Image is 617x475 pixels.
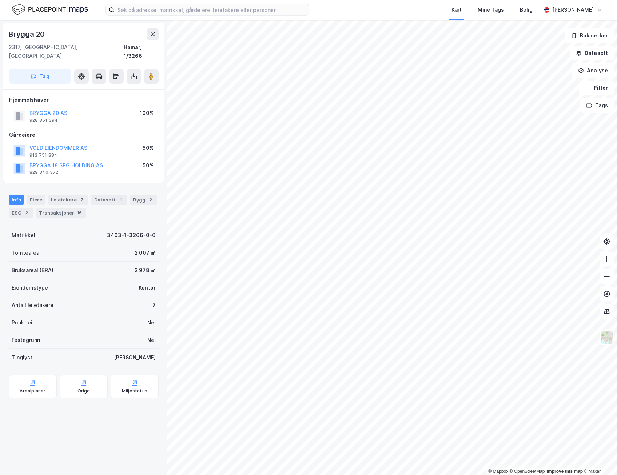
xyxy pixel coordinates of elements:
[27,195,45,205] div: Eiere
[78,196,85,203] div: 7
[77,388,90,394] div: Origo
[140,109,154,117] div: 100%
[23,209,30,216] div: 2
[12,353,32,362] div: Tinglyst
[115,4,309,15] input: Søk på adresse, matrikkel, gårdeiere, leietakere eller personer
[12,283,48,292] div: Eiendomstype
[147,318,156,327] div: Nei
[12,336,40,344] div: Festegrunn
[488,469,508,474] a: Mapbox
[580,98,614,113] button: Tags
[9,131,158,139] div: Gårdeiere
[117,196,124,203] div: 1
[600,331,614,344] img: Z
[91,195,127,205] div: Datasett
[552,5,594,14] div: [PERSON_NAME]
[29,117,58,123] div: 928 351 394
[135,248,156,257] div: 2 007 ㎡
[9,43,124,60] div: 2317, [GEOGRAPHIC_DATA], [GEOGRAPHIC_DATA]
[570,46,614,60] button: Datasett
[12,266,53,275] div: Bruksareal (BRA)
[135,266,156,275] div: 2 978 ㎡
[9,96,158,104] div: Hjemmelshaver
[147,336,156,344] div: Nei
[12,318,36,327] div: Punktleie
[9,28,46,40] div: Brygga 20
[130,195,157,205] div: Bygg
[12,231,35,240] div: Matrikkel
[9,195,24,205] div: Info
[478,5,504,14] div: Mine Tags
[20,388,45,394] div: Arealplaner
[143,144,154,152] div: 50%
[29,152,57,158] div: 913 751 884
[581,440,617,475] iframe: Chat Widget
[114,353,156,362] div: [PERSON_NAME]
[572,63,614,78] button: Analyse
[547,469,583,474] a: Improve this map
[12,248,41,257] div: Tomteareal
[152,301,156,310] div: 7
[12,3,88,16] img: logo.f888ab2527a4732fd821a326f86c7f29.svg
[122,388,147,394] div: Miljøstatus
[520,5,533,14] div: Bolig
[565,28,614,43] button: Bokmerker
[581,440,617,475] div: Kontrollprogram for chat
[107,231,156,240] div: 3403-1-3266-0-0
[510,469,545,474] a: OpenStreetMap
[147,196,154,203] div: 2
[579,81,614,95] button: Filter
[124,43,159,60] div: Hamar, 1/3266
[36,208,86,218] div: Transaksjoner
[29,169,58,175] div: 829 340 372
[143,161,154,170] div: 50%
[9,208,33,218] div: ESG
[48,195,88,205] div: Leietakere
[9,69,71,84] button: Tag
[452,5,462,14] div: Kart
[76,209,83,216] div: 16
[139,283,156,292] div: Kontor
[12,301,53,310] div: Antall leietakere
